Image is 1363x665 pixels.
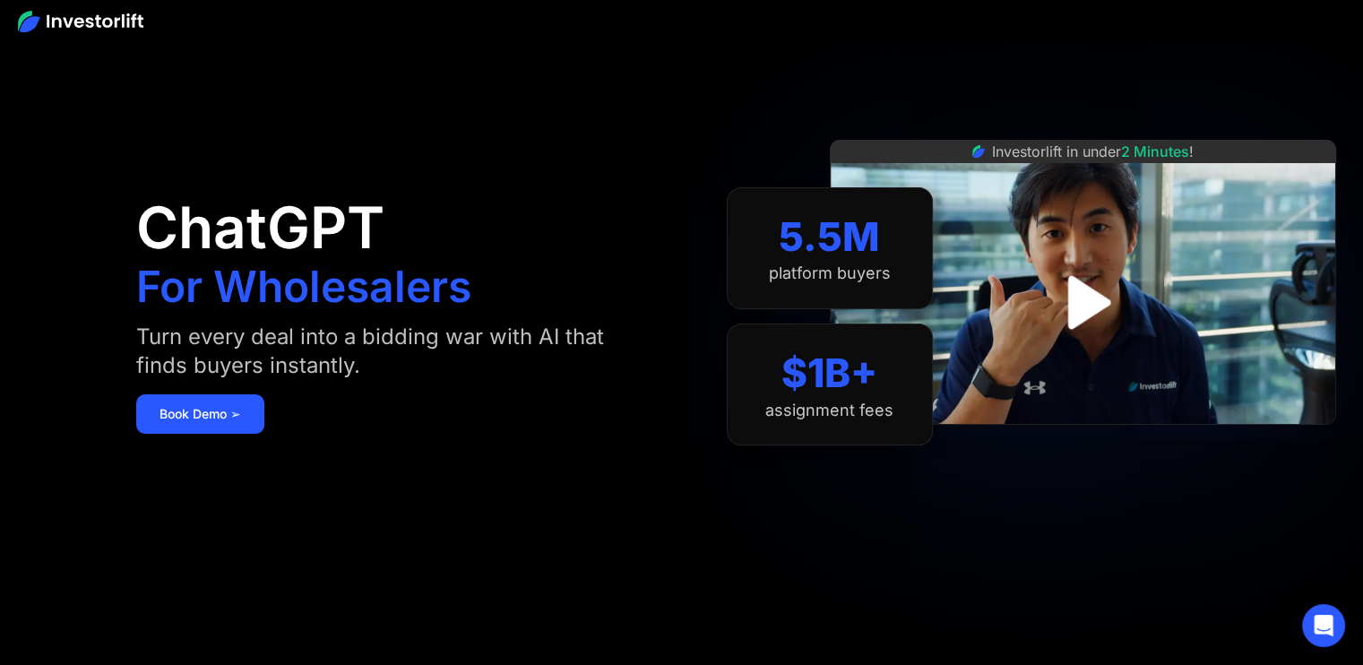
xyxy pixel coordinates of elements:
[136,265,471,308] h1: For Wholesalers
[136,323,628,380] div: Turn every deal into a bidding war with AI that finds buyers instantly.
[769,263,891,283] div: platform buyers
[136,199,384,256] h1: ChatGPT
[136,394,264,434] a: Book Demo ➢
[1121,142,1189,160] span: 2 Minutes
[1043,263,1123,342] a: open lightbox
[781,350,877,397] div: $1B+
[765,401,893,420] div: assignment fees
[1302,604,1345,647] div: Open Intercom Messenger
[779,213,880,261] div: 5.5M
[992,141,1194,162] div: Investorlift in under !
[948,434,1217,455] iframe: Customer reviews powered by Trustpilot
